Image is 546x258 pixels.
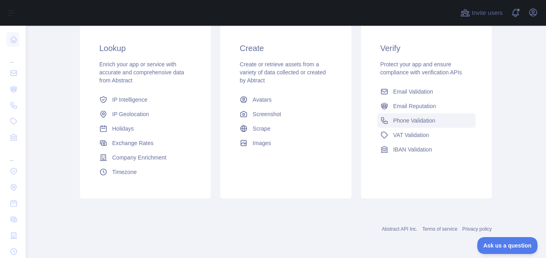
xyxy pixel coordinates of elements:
div: ... [6,146,19,162]
span: Screenshot [252,110,281,118]
button: Invite users [459,6,504,19]
h3: Verify [380,43,472,54]
span: Email Validation [393,88,433,96]
span: Phone Validation [393,117,435,125]
a: Email Validation [377,84,476,99]
a: Email Reputation [377,99,476,113]
a: Phone Validation [377,113,476,128]
div: ... [6,48,19,64]
a: Timezone [96,165,195,179]
h3: Lookup [99,43,191,54]
a: Privacy policy [462,226,492,232]
span: Protect your app and ensure compliance with verification APIs [380,61,462,76]
a: Images [236,136,335,150]
a: IP Geolocation [96,107,195,121]
span: Scrape [252,125,270,133]
span: Invite users [472,8,503,18]
a: IP Intelligence [96,92,195,107]
a: VAT Validation [377,128,476,142]
a: Abstract API Inc. [382,226,418,232]
span: VAT Validation [393,131,429,139]
a: Avatars [236,92,335,107]
a: Terms of service [422,226,457,232]
a: IBAN Validation [377,142,476,157]
span: Email Reputation [393,102,436,110]
h3: Create [240,43,332,54]
a: Holidays [96,121,195,136]
span: Holidays [112,125,134,133]
span: Avatars [252,96,271,104]
span: Images [252,139,271,147]
a: Screenshot [236,107,335,121]
span: Exchange Rates [112,139,154,147]
span: Create or retrieve assets from a variety of data collected or created by Abtract [240,61,326,84]
span: Timezone [112,168,137,176]
iframe: Toggle Customer Support [477,237,538,254]
a: Company Enrichment [96,150,195,165]
span: Enrich your app or service with accurate and comprehensive data from Abstract [99,61,184,84]
span: Company Enrichment [112,154,166,162]
span: IBAN Validation [393,145,432,154]
a: Exchange Rates [96,136,195,150]
a: Scrape [236,121,335,136]
span: IP Geolocation [112,110,149,118]
span: IP Intelligence [112,96,148,104]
